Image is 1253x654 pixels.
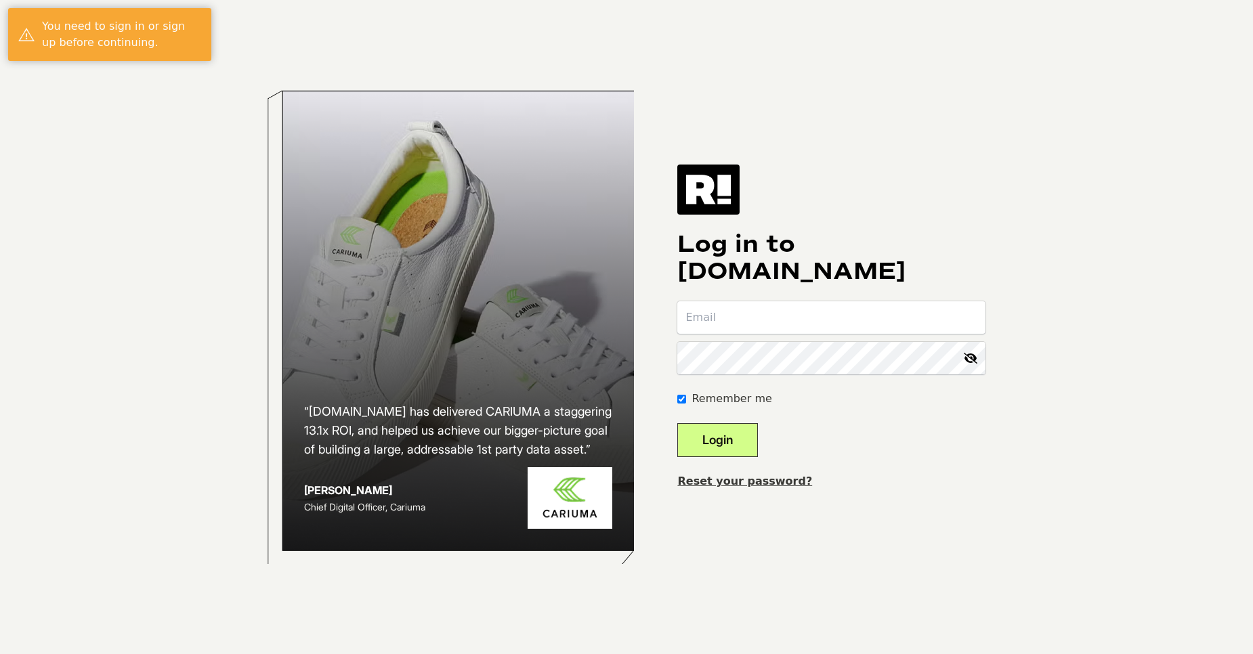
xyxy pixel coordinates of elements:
[304,483,392,497] strong: [PERSON_NAME]
[677,423,758,457] button: Login
[677,231,985,285] h1: Log in to [DOMAIN_NAME]
[42,18,201,51] div: You need to sign in or sign up before continuing.
[677,475,812,487] a: Reset your password?
[677,165,740,215] img: Retention.com
[304,402,613,459] h2: “[DOMAIN_NAME] has delivered CARIUMA a staggering 13.1x ROI, and helped us achieve our bigger-pic...
[528,467,612,529] img: Cariuma
[692,391,771,407] label: Remember me
[677,301,985,334] input: Email
[304,501,425,513] span: Chief Digital Officer, Cariuma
